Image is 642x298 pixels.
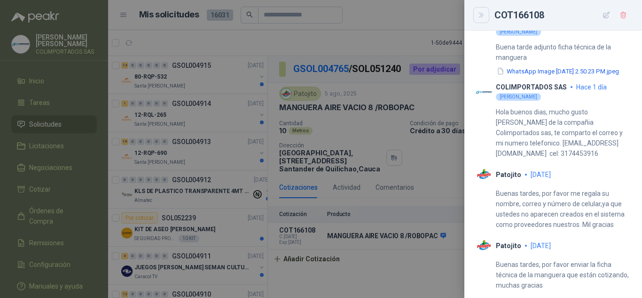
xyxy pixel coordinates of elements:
img: Company Logo [476,166,492,183]
img: Company Logo [476,237,492,254]
span: hace 1 día [576,83,607,91]
button: WhatsApp Image [DATE] 2.50.23 PM.jpeg [496,66,620,76]
span: [DATE] [531,242,551,250]
span: [DATE] [531,171,551,178]
p: Patojito [496,171,521,178]
p: Hola buenos dias, mucho gusto [PERSON_NAME] de la compañia Colimportados sas, te comparto el corr... [496,107,631,159]
div: [PERSON_NAME] [496,93,541,101]
div: [PERSON_NAME] [496,28,541,36]
img: Company Logo [476,84,492,101]
p: Buena tarde adjunto ficha técnica de la manguera [496,42,631,63]
div: COT166108 [494,8,631,23]
p: COLIMPORTADOS SAS [496,83,567,91]
button: Close [476,9,487,21]
p: Patojito [496,242,521,250]
p: Buenas tardes, por favor me regala su nombre, correo y número de celular,ya que ustedes no aparec... [496,188,631,230]
p: Buenas tardes, por favor enviar la ficha técnica de la manguera que están cotizando, muchas gracias [496,259,631,290]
